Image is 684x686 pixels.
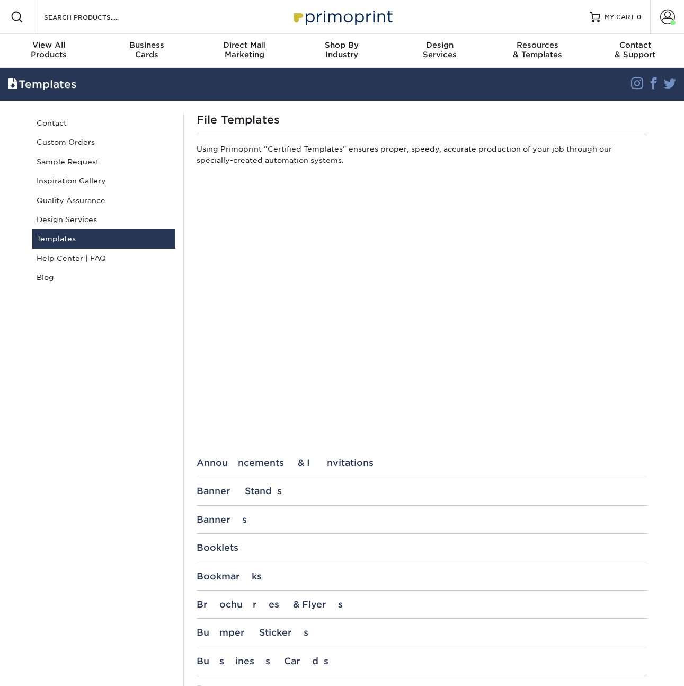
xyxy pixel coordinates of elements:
[637,13,642,21] span: 0
[196,34,293,68] a: Direct MailMarketing
[32,268,175,287] a: Blog
[391,34,488,68] a: DesignServices
[587,40,684,59] div: & Support
[196,40,293,50] span: Direct Mail
[32,210,175,229] a: Design Services
[197,486,647,496] div: Banner Stands
[32,191,175,210] a: Quality Assurance
[197,144,647,170] p: Using Primoprint "Certified Templates" ensures proper, speedy, accurate production of your job th...
[97,34,195,68] a: BusinessCards
[32,249,175,268] a: Help Center | FAQ
[197,113,647,126] h1: File Templates
[197,542,647,553] div: Booklets
[488,40,586,50] span: Resources
[197,627,647,638] div: Bumper Stickers
[197,458,647,468] div: Announcements & Invitations
[488,40,586,59] div: & Templates
[587,34,684,68] a: Contact& Support
[43,11,146,23] input: SEARCH PRODUCTS.....
[293,40,390,59] div: Industry
[197,571,647,582] div: Bookmarks
[587,40,684,50] span: Contact
[32,113,175,133] a: Contact
[391,40,488,59] div: Services
[197,599,647,610] div: Brochures & Flyers
[32,152,175,171] a: Sample Request
[197,656,647,666] div: Business Cards
[32,171,175,190] a: Inspiration Gallery
[605,13,635,22] span: MY CART
[293,40,390,50] span: Shop By
[289,5,395,28] img: Primoprint
[97,40,195,59] div: Cards
[196,40,293,59] div: Marketing
[293,34,390,68] a: Shop ByIndustry
[97,40,195,50] span: Business
[488,34,586,68] a: Resources& Templates
[32,229,175,248] a: Templates
[391,40,488,50] span: Design
[197,514,647,525] div: Banners
[32,133,175,152] a: Custom Orders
